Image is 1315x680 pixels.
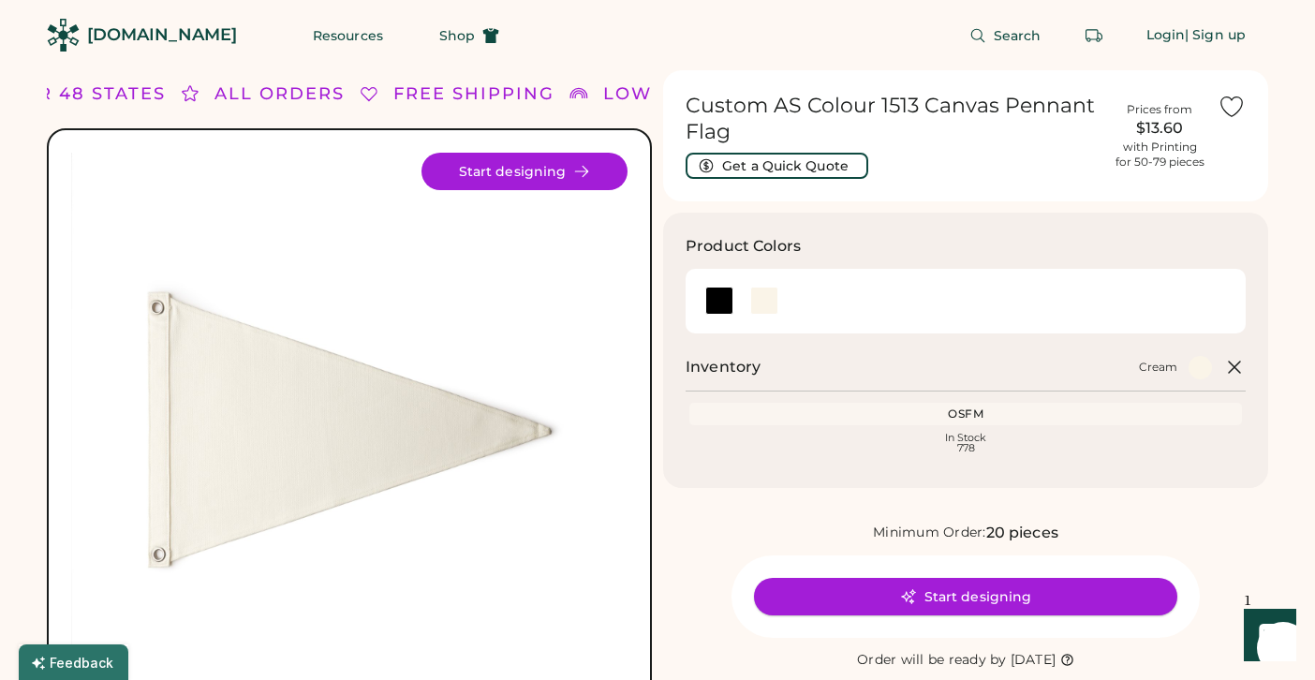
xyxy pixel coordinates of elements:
[686,356,761,378] h2: Inventory
[87,23,237,47] div: [DOMAIN_NAME]
[421,153,628,190] button: Start designing
[994,29,1042,42] span: Search
[686,235,801,258] h3: Product Colors
[986,522,1058,544] div: 20 pieces
[686,93,1101,145] h1: Custom AS Colour 1513 Canvas Pennant Flag
[1139,360,1177,375] div: Cream
[686,153,868,179] button: Get a Quick Quote
[603,81,792,107] div: LOWER 48 STATES
[693,407,1238,421] div: OSFM
[754,578,1177,615] button: Start designing
[47,19,80,52] img: Rendered Logo - Screens
[417,17,522,54] button: Shop
[1075,17,1113,54] button: Retrieve an order
[873,524,986,542] div: Minimum Order:
[290,17,406,54] button: Resources
[1113,117,1206,140] div: $13.60
[214,81,345,107] div: ALL ORDERS
[1226,596,1307,676] iframe: Front Chat
[1127,102,1192,117] div: Prices from
[1116,140,1204,170] div: with Printing for 50-79 pieces
[439,29,475,42] span: Shop
[1185,26,1246,45] div: | Sign up
[947,17,1064,54] button: Search
[857,651,1007,670] div: Order will be ready by
[1146,26,1186,45] div: Login
[693,433,1238,453] div: In Stock 778
[1011,651,1056,670] div: [DATE]
[393,81,554,107] div: FREE SHIPPING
